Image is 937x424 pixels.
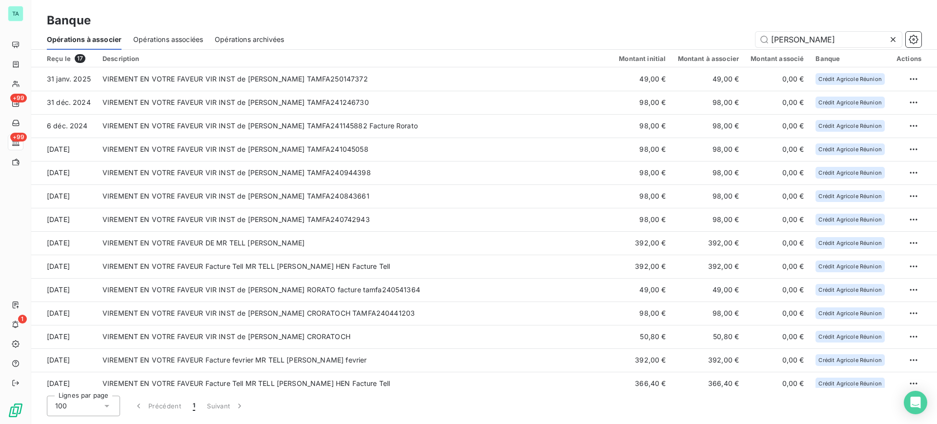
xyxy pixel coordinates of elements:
[672,231,745,255] td: 392,00 €
[745,231,810,255] td: 0,00 €
[97,348,613,372] td: VIREMENT EN VOTRE FAVEUR Facture fevrier MR TELL [PERSON_NAME] fevrier
[193,401,195,411] span: 1
[31,372,97,395] td: [DATE]
[672,255,745,278] td: 392,00 €
[745,348,810,372] td: 0,00 €
[896,55,921,62] div: Actions
[745,67,810,91] td: 0,00 €
[818,334,881,340] span: Crédit Agricole Réunion
[10,94,27,102] span: +99
[97,67,613,91] td: VIREMENT EN VOTRE FAVEUR VIR INST de [PERSON_NAME] TAMFA250147372
[818,170,881,176] span: Crédit Agricole Réunion
[47,54,91,63] div: Reçu le
[745,91,810,114] td: 0,00 €
[133,35,203,44] span: Opérations associées
[672,138,745,161] td: 98,00 €
[613,138,672,161] td: 98,00 €
[818,287,881,293] span: Crédit Agricole Réunion
[745,372,810,395] td: 0,00 €
[904,391,927,414] div: Open Intercom Messenger
[97,302,613,325] td: VIREMENT EN VOTRE FAVEUR VIR INST de [PERSON_NAME] CRORATOCH TAMFA240441203
[613,372,672,395] td: 366,40 €
[31,278,97,302] td: [DATE]
[31,114,97,138] td: 6 déc. 2024
[97,91,613,114] td: VIREMENT EN VOTRE FAVEUR VIR INST de [PERSON_NAME] TAMFA241246730
[818,123,881,129] span: Crédit Agricole Réunion
[31,348,97,372] td: [DATE]
[672,184,745,208] td: 98,00 €
[745,302,810,325] td: 0,00 €
[745,138,810,161] td: 0,00 €
[97,208,613,231] td: VIREMENT EN VOTRE FAVEUR VIR INST de [PERSON_NAME] TAMFA240742943
[31,91,97,114] td: 31 déc. 2024
[31,67,97,91] td: 31 janv. 2025
[187,396,201,416] button: 1
[613,231,672,255] td: 392,00 €
[672,325,745,348] td: 50,80 €
[201,396,250,416] button: Suivant
[97,161,613,184] td: VIREMENT EN VOTRE FAVEUR VIR INST de [PERSON_NAME] TAMFA240944398
[818,357,881,363] span: Crédit Agricole Réunion
[745,184,810,208] td: 0,00 €
[31,208,97,231] td: [DATE]
[613,67,672,91] td: 49,00 €
[97,278,613,302] td: VIREMENT EN VOTRE FAVEUR VIR INST de [PERSON_NAME] RORATO facture tamfa240541364
[672,278,745,302] td: 49,00 €
[31,231,97,255] td: [DATE]
[8,135,23,150] a: +99
[818,100,881,105] span: Crédit Agricole Réunion
[672,67,745,91] td: 49,00 €
[672,302,745,325] td: 98,00 €
[8,6,23,21] div: TA
[102,55,607,62] div: Description
[672,161,745,184] td: 98,00 €
[755,32,902,47] input: Rechercher
[55,401,67,411] span: 100
[613,278,672,302] td: 49,00 €
[818,217,881,222] span: Crédit Agricole Réunion
[47,35,122,44] span: Opérations à associer
[47,12,91,29] h3: Banque
[678,55,739,62] div: Montant à associer
[215,35,284,44] span: Opérations archivées
[31,255,97,278] td: [DATE]
[613,161,672,184] td: 98,00 €
[75,54,85,63] span: 17
[818,240,881,246] span: Crédit Agricole Réunion
[31,325,97,348] td: [DATE]
[672,348,745,372] td: 392,00 €
[613,208,672,231] td: 98,00 €
[672,372,745,395] td: 366,40 €
[751,55,804,62] div: Montant associé
[815,55,884,62] div: Banque
[97,184,613,208] td: VIREMENT EN VOTRE FAVEUR VIR INST de [PERSON_NAME] TAMFA240843661
[613,255,672,278] td: 392,00 €
[613,348,672,372] td: 392,00 €
[745,208,810,231] td: 0,00 €
[128,396,187,416] button: Précédent
[745,278,810,302] td: 0,00 €
[613,184,672,208] td: 98,00 €
[818,381,881,386] span: Crédit Agricole Réunion
[613,91,672,114] td: 98,00 €
[613,302,672,325] td: 98,00 €
[10,133,27,141] span: +99
[31,302,97,325] td: [DATE]
[818,310,881,316] span: Crédit Agricole Réunion
[672,91,745,114] td: 98,00 €
[745,161,810,184] td: 0,00 €
[672,208,745,231] td: 98,00 €
[18,315,27,323] span: 1
[619,55,666,62] div: Montant initial
[31,138,97,161] td: [DATE]
[818,263,881,269] span: Crédit Agricole Réunion
[613,325,672,348] td: 50,80 €
[97,138,613,161] td: VIREMENT EN VOTRE FAVEUR VIR INST de [PERSON_NAME] TAMFA241045058
[97,114,613,138] td: VIREMENT EN VOTRE FAVEUR VIR INST de [PERSON_NAME] TAMFA241145882 Facture Rorato
[818,76,881,82] span: Crédit Agricole Réunion
[31,184,97,208] td: [DATE]
[31,161,97,184] td: [DATE]
[672,114,745,138] td: 98,00 €
[97,255,613,278] td: VIREMENT EN VOTRE FAVEUR Facture Tell MR TELL [PERSON_NAME] HEN Facture Tell
[97,325,613,348] td: VIREMENT EN VOTRE FAVEUR VIR INST de [PERSON_NAME] CRORATOCH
